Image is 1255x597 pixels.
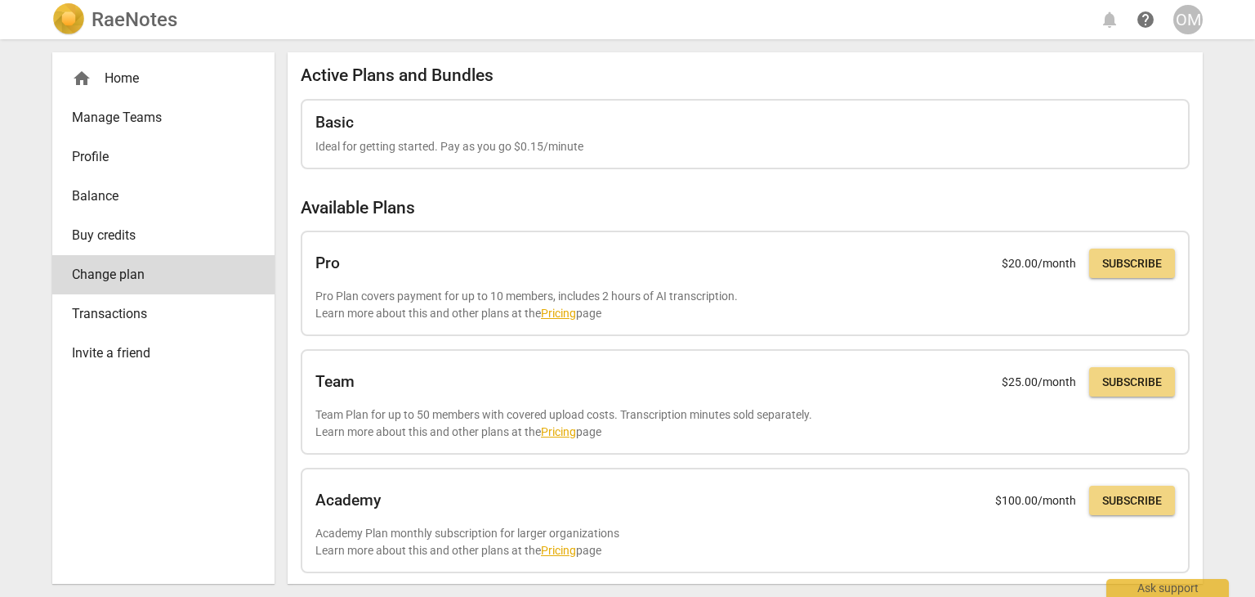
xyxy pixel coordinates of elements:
[72,147,242,167] span: Profile
[541,544,576,557] a: Pricing
[52,216,275,255] a: Buy credits
[1089,367,1175,397] button: Subscribe
[315,114,354,132] h2: Basic
[72,108,242,128] span: Manage Teams
[52,3,177,36] a: LogoRaeNotes
[52,3,85,36] img: Logo
[1173,5,1203,34] button: OM
[315,138,1175,155] p: Ideal for getting started. Pay as you go $0.15/minute
[1089,249,1175,278] button: Subscribe
[1102,375,1162,391] span: Subscribe
[1131,5,1160,34] a: Help
[315,373,355,391] h2: Team
[72,265,242,285] span: Change plan
[315,525,1175,559] p: Academy Plan monthly subscription for larger organizations Learn more about this and other plans ...
[72,186,242,206] span: Balance
[315,254,340,272] h2: Pro
[72,69,92,88] span: home
[52,255,275,294] a: Change plan
[72,226,242,245] span: Buy credits
[1136,10,1155,29] span: help
[1102,256,1162,272] span: Subscribe
[315,406,1175,440] p: Team Plan for up to 50 members with covered upload costs. Transcription minutes sold separately. ...
[52,137,275,177] a: Profile
[1002,255,1076,272] p: $ 20.00 /month
[52,334,275,373] a: Invite a friend
[541,307,576,320] a: Pricing
[72,304,242,324] span: Transactions
[315,288,1175,321] p: Pro Plan covers payment for up to 10 members, includes 2 hours of AI transcription. Learn more ab...
[301,198,1190,218] h2: Available Plans
[52,98,275,137] a: Manage Teams
[52,294,275,334] a: Transactions
[52,59,275,98] div: Home
[1106,579,1229,597] div: Ask support
[315,492,381,509] h2: Academy
[995,492,1076,509] p: $ 100.00 /month
[1002,374,1076,391] p: $ 25.00 /month
[1102,493,1162,509] span: Subscribe
[72,69,242,88] div: Home
[52,177,275,216] a: Balance
[92,8,177,31] h2: RaeNotes
[541,425,576,438] a: Pricing
[301,65,1190,86] h2: Active Plans and Bundles
[1089,486,1175,515] button: Subscribe
[72,343,242,363] span: Invite a friend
